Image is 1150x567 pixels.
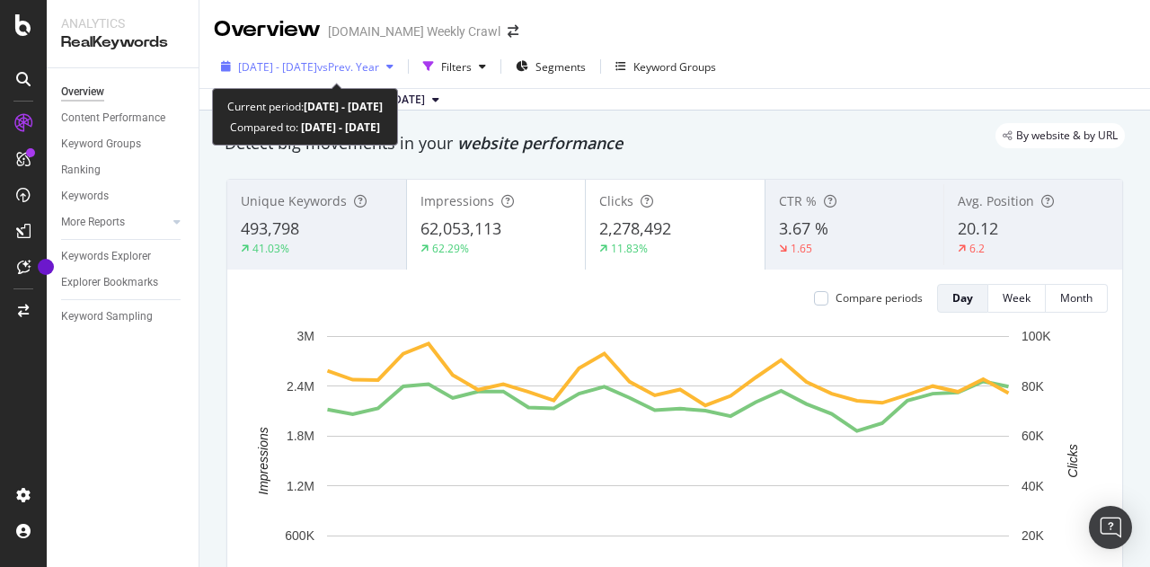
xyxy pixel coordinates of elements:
[61,273,186,292] a: Explorer Bookmarks
[238,59,317,75] span: [DATE] - [DATE]
[937,284,988,313] button: Day
[1022,429,1045,443] text: 60K
[61,213,125,232] div: More Reports
[1016,130,1118,141] span: By website & by URL
[420,217,501,239] span: 62,053,113
[836,290,923,306] div: Compare periods
[214,14,321,45] div: Overview
[599,217,671,239] span: 2,278,492
[61,213,168,232] a: More Reports
[61,135,186,154] a: Keyword Groups
[61,14,184,32] div: Analytics
[61,273,158,292] div: Explorer Bookmarks
[611,241,648,256] div: 11.83%
[287,379,314,394] text: 2.4M
[509,52,593,81] button: Segments
[1003,290,1031,306] div: Week
[297,329,314,343] text: 3M
[958,192,1034,209] span: Avg. Position
[383,89,447,111] button: [DATE]
[535,59,586,75] span: Segments
[791,241,812,256] div: 1.65
[61,109,186,128] a: Content Performance
[287,479,314,493] text: 1.2M
[633,59,716,75] div: Keyword Groups
[1022,379,1045,394] text: 80K
[608,52,723,81] button: Keyword Groups
[61,135,141,154] div: Keyword Groups
[227,96,383,117] div: Current period:
[304,99,383,114] b: [DATE] - [DATE]
[958,217,998,239] span: 20.12
[61,187,109,206] div: Keywords
[256,427,270,494] text: Impressions
[285,528,314,543] text: 600K
[61,187,186,206] a: Keywords
[1046,284,1108,313] button: Month
[952,290,973,306] div: Day
[38,259,54,275] div: Tooltip anchor
[420,192,494,209] span: Impressions
[317,59,379,75] span: vs Prev. Year
[61,247,186,266] a: Keywords Explorer
[599,192,633,209] span: Clicks
[298,120,380,135] b: [DATE] - [DATE]
[61,32,184,53] div: RealKeywords
[61,161,186,180] a: Ranking
[1022,528,1045,543] text: 20K
[61,307,153,326] div: Keyword Sampling
[61,83,186,102] a: Overview
[1022,329,1051,343] text: 100K
[252,241,289,256] div: 41.03%
[1060,290,1092,306] div: Month
[779,192,817,209] span: CTR %
[441,59,472,75] div: Filters
[988,284,1046,313] button: Week
[328,22,500,40] div: [DOMAIN_NAME] Weekly Crawl
[508,25,518,38] div: arrow-right-arrow-left
[214,52,401,81] button: [DATE] - [DATE]vsPrev. Year
[61,109,165,128] div: Content Performance
[61,83,104,102] div: Overview
[432,241,469,256] div: 62.29%
[287,429,314,443] text: 1.8M
[241,192,347,209] span: Unique Keywords
[61,161,101,180] div: Ranking
[995,123,1125,148] div: legacy label
[1089,506,1132,549] div: Open Intercom Messenger
[1022,479,1045,493] text: 40K
[61,307,186,326] a: Keyword Sampling
[390,92,425,108] span: 2025 Apr. 3rd
[230,117,380,137] div: Compared to:
[416,52,493,81] button: Filters
[1066,444,1080,477] text: Clicks
[61,247,151,266] div: Keywords Explorer
[969,241,985,256] div: 6.2
[779,217,828,239] span: 3.67 %
[241,217,299,239] span: 493,798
